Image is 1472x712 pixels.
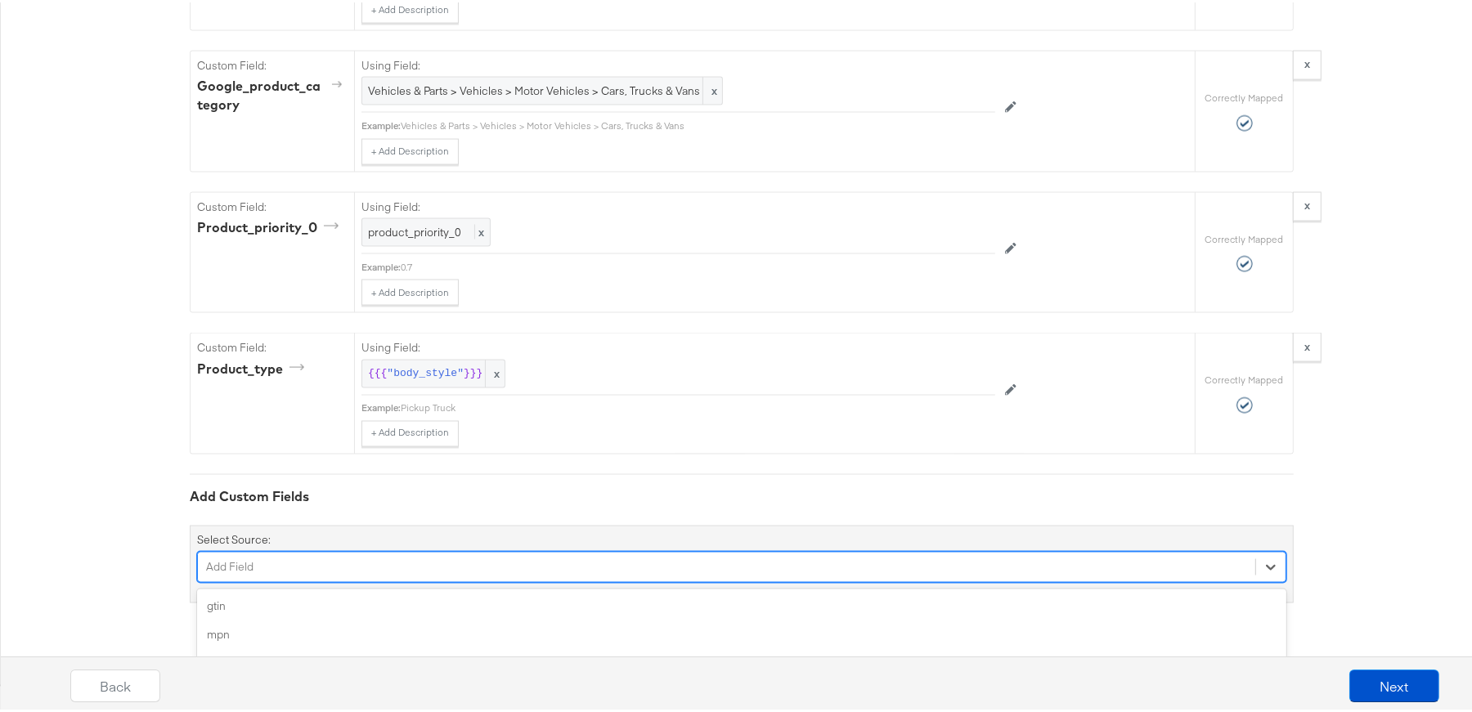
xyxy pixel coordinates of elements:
label: Using Field: [361,56,995,71]
button: x [1293,330,1322,360]
button: + Add Description [361,277,459,303]
div: Vehicles & Parts > Vehicles > Motor Vehicles > Cars, Trucks & Vans [401,117,995,130]
strong: x [1304,337,1310,352]
label: Correctly Mapped [1205,89,1284,102]
button: + Add Description [361,419,459,445]
div: Example: [361,400,401,413]
div: gtin [197,590,1286,619]
div: 0.7 [401,258,995,271]
div: Example: [361,258,401,271]
label: Correctly Mapped [1205,231,1284,244]
div: product_type [197,357,310,376]
label: Custom Field: [197,197,348,213]
span: x [485,358,505,385]
label: Custom Field: [197,56,348,71]
span: x [702,75,722,102]
span: "body_style" [387,364,464,379]
label: Select Source: [197,531,271,546]
div: Add Custom Fields [190,486,1294,504]
span: }}} [464,364,482,379]
div: Example: [361,117,401,130]
div: product_priority_0 [197,216,344,235]
div: mpn [197,619,1286,647]
span: {{{ [368,364,387,379]
strong: x [1304,54,1310,69]
label: Using Field: [361,197,995,213]
label: Custom Field: [197,338,348,353]
button: x [1293,190,1322,219]
button: Back [70,667,160,700]
button: + Add Description [361,137,459,163]
span: product_priority_0 [368,222,461,237]
div: Pickup Truck [401,400,995,413]
label: Using Field: [361,338,995,353]
div: Add Field [206,558,254,573]
button: x [1293,48,1322,78]
span: x [474,222,484,237]
div: google_product_category [197,74,348,112]
span: Vehicles & Parts > Vehicles > Motor Vehicles > Cars, Trucks & Vans [368,81,716,96]
button: Next [1349,667,1439,700]
label: Correctly Mapped [1205,371,1284,384]
strong: x [1304,195,1310,210]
